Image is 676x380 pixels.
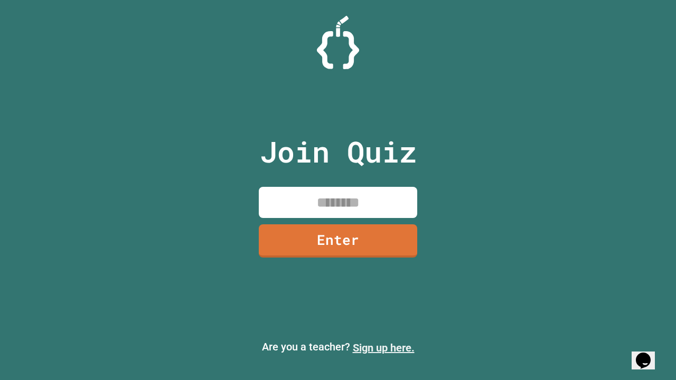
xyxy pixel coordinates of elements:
iframe: chat widget [588,292,665,337]
p: Join Quiz [260,130,417,174]
p: Are you a teacher? [8,339,668,356]
img: Logo.svg [317,16,359,69]
a: Enter [259,224,417,258]
a: Sign up here. [353,341,415,354]
iframe: chat widget [632,338,665,369]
